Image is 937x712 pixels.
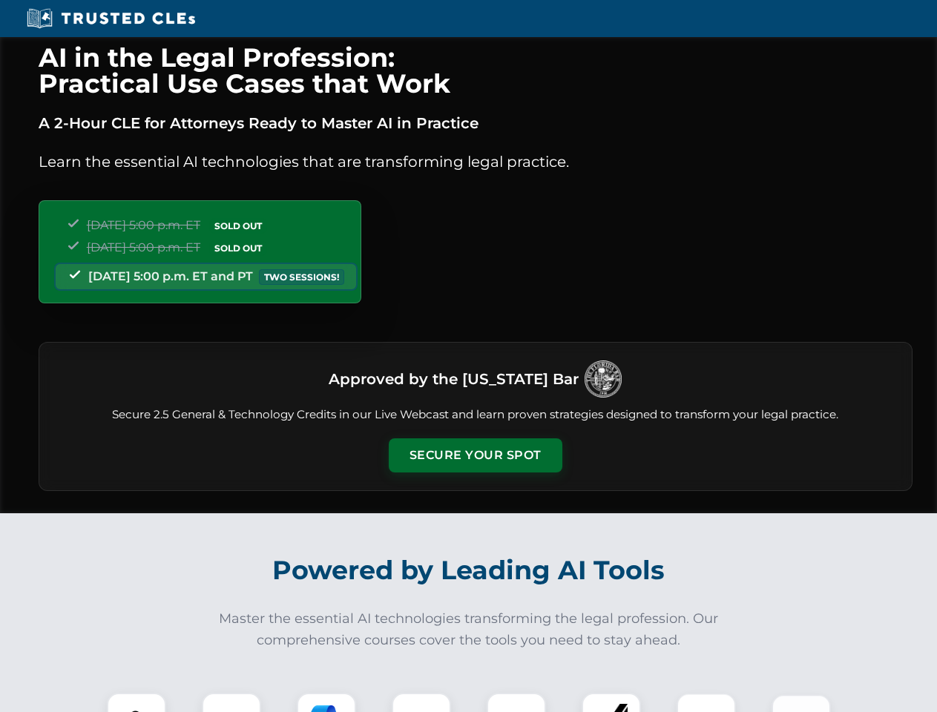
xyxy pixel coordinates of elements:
h2: Powered by Leading AI Tools [58,544,880,596]
img: Logo [585,360,622,398]
img: Trusted CLEs [22,7,200,30]
button: Secure Your Spot [389,438,562,472]
p: Secure 2.5 General & Technology Credits in our Live Webcast and learn proven strategies designed ... [57,406,894,423]
p: Master the essential AI technologies transforming the legal profession. Our comprehensive courses... [209,608,729,651]
h3: Approved by the [US_STATE] Bar [329,366,579,392]
span: SOLD OUT [209,218,267,234]
h1: AI in the Legal Profession: Practical Use Cases that Work [39,44,913,96]
p: Learn the essential AI technologies that are transforming legal practice. [39,150,913,174]
span: [DATE] 5:00 p.m. ET [87,240,200,254]
p: A 2-Hour CLE for Attorneys Ready to Master AI in Practice [39,111,913,135]
span: [DATE] 5:00 p.m. ET [87,218,200,232]
span: SOLD OUT [209,240,267,256]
